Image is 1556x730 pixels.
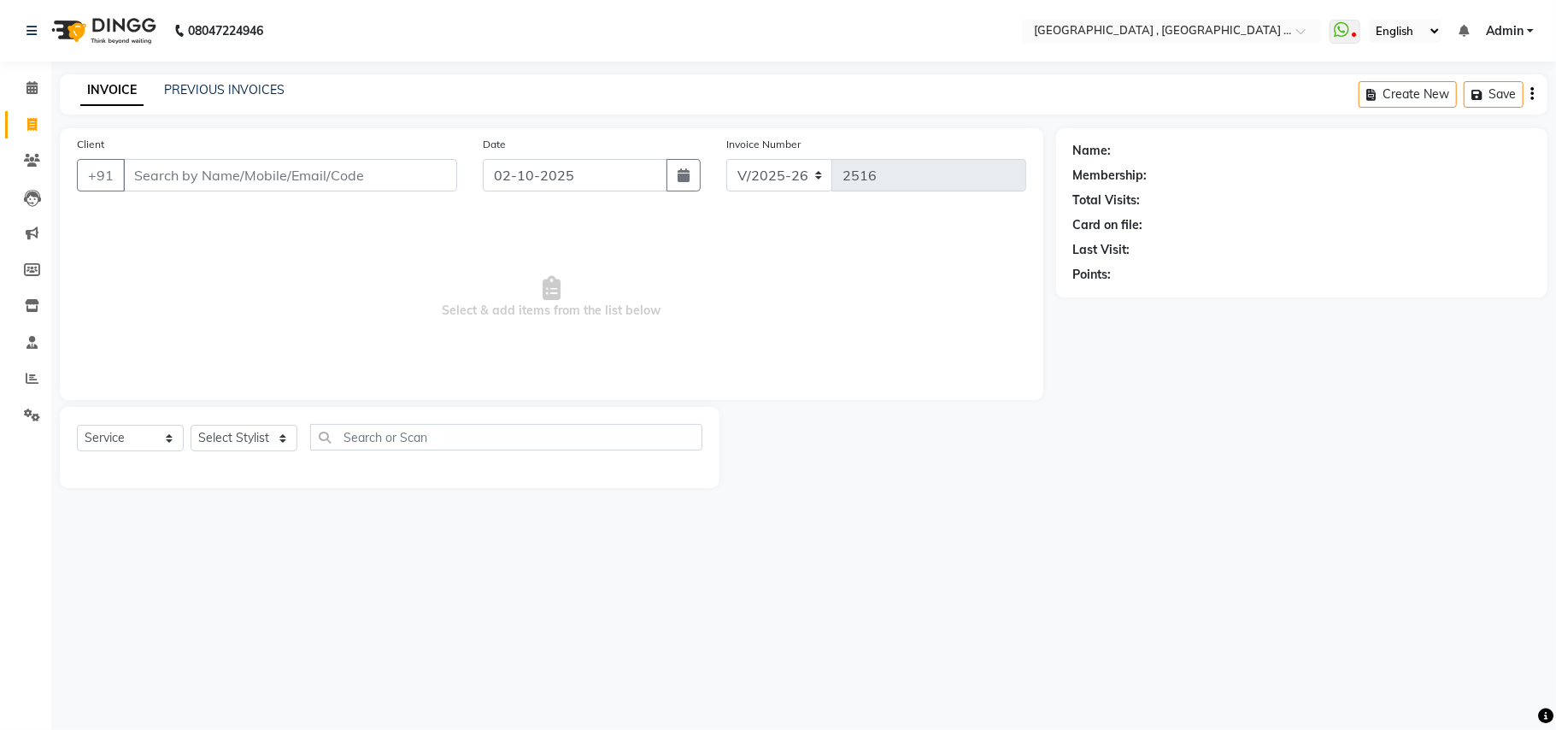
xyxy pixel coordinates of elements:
a: PREVIOUS INVOICES [164,82,285,97]
input: Search or Scan [310,424,702,450]
div: Membership: [1073,167,1148,185]
label: Client [77,137,104,152]
span: Select & add items from the list below [77,212,1026,383]
button: Save [1464,81,1524,108]
div: Name: [1073,142,1112,160]
span: Admin [1486,22,1524,40]
div: Card on file: [1073,216,1143,234]
label: Date [483,137,506,152]
div: Last Visit: [1073,241,1130,259]
input: Search by Name/Mobile/Email/Code [123,159,457,191]
a: INVOICE [80,75,144,106]
b: 08047224946 [188,7,263,55]
div: Total Visits: [1073,191,1141,209]
label: Invoice Number [726,137,801,152]
button: Create New [1359,81,1457,108]
button: +91 [77,159,125,191]
div: Points: [1073,266,1112,284]
img: logo [44,7,161,55]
